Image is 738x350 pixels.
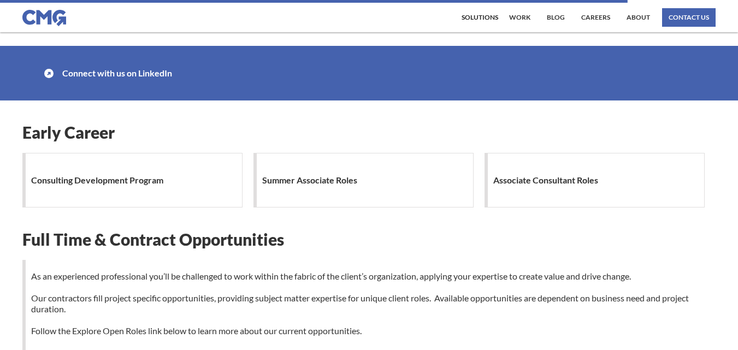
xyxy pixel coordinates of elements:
[22,122,716,142] h1: Early Career
[44,69,54,78] img: icon with arrow pointing up and to the right.
[462,14,498,21] div: Solutions
[22,229,716,249] h1: Full Time & Contract Opportunities
[544,8,568,27] a: Blog
[578,8,613,27] a: Careers
[26,271,716,336] p: As an experienced professional you’ll be challenged to work within the fabric of the client’s org...
[262,169,363,191] h1: Summer Associate Roles
[506,8,533,27] a: work
[493,169,604,191] h1: Associate Consultant Roles
[624,8,653,27] a: About
[22,10,66,26] img: CMG logo in blue.
[62,62,178,84] h1: Connect with us on LinkedIn
[31,169,169,191] h1: Consulting Development Program
[22,46,480,100] a: icon with arrow pointing up and to the right.Connect with us on LinkedIn
[669,14,709,21] div: contact us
